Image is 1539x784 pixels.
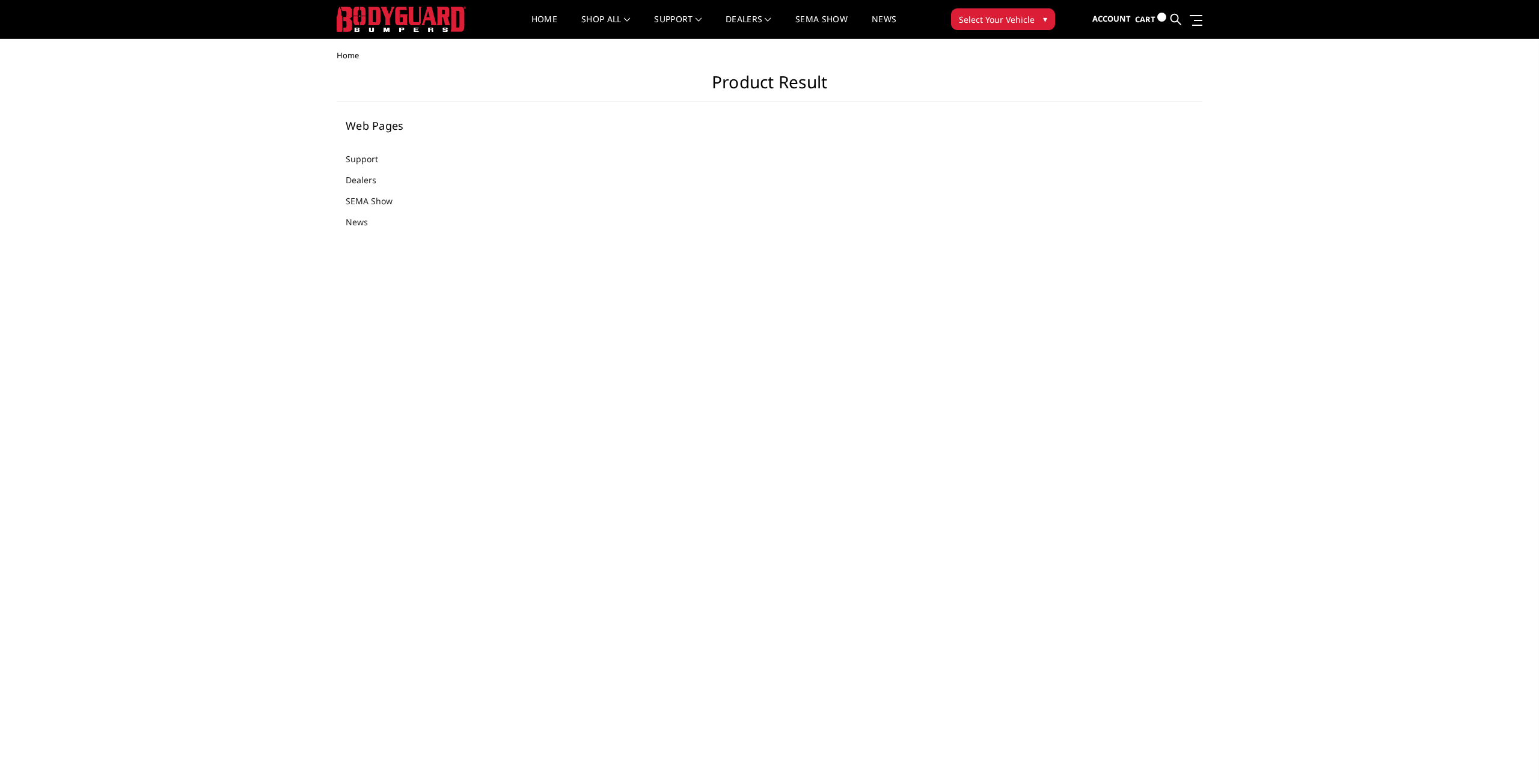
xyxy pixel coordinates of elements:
a: SEMA Show [795,15,848,38]
a: News [346,216,383,228]
span: Account [1092,13,1131,24]
a: Dealers [726,15,771,38]
h5: Web Pages [346,120,492,131]
a: Support [346,153,393,165]
span: Cart [1135,14,1155,25]
span: Home [337,50,359,61]
a: SEMA Show [346,195,408,207]
h1: Product Result [337,72,1202,102]
span: ▾ [1043,13,1047,25]
a: News [872,15,896,38]
a: Support [654,15,702,38]
a: shop all [581,15,630,38]
a: Cart [1135,3,1166,36]
button: Select Your Vehicle [951,8,1055,30]
span: Select Your Vehicle [959,13,1035,26]
img: BODYGUARD BUMPERS [337,7,466,32]
a: Account [1092,3,1131,35]
a: Home [531,15,557,38]
a: Dealers [346,174,391,186]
